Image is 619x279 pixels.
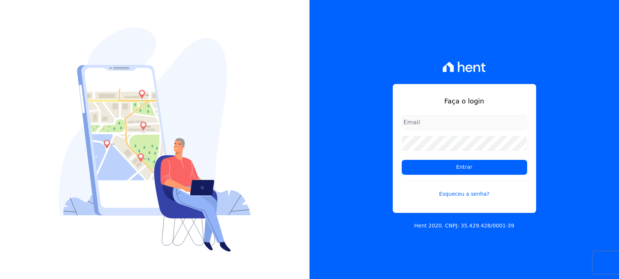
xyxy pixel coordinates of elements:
h1: Faça o login [402,96,527,106]
input: Entrar [402,160,527,175]
a: Esqueceu a senha? [402,181,527,198]
input: Email [402,115,527,130]
p: Hent 2020. CNPJ: 35.429.428/0001-39 [414,222,514,230]
img: Login [59,27,251,252]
